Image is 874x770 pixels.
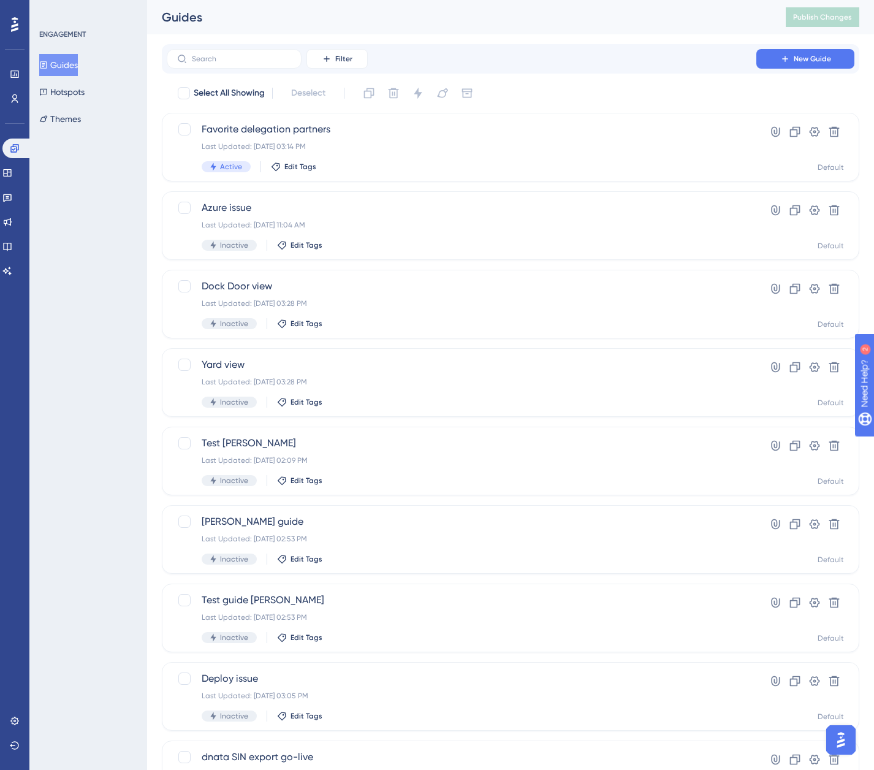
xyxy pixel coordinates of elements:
[202,671,721,686] span: Deploy issue
[794,54,831,64] span: New Guide
[291,397,322,407] span: Edit Tags
[39,54,78,76] button: Guides
[793,12,852,22] span: Publish Changes
[277,554,322,564] button: Edit Tags
[220,397,248,407] span: Inactive
[277,397,322,407] button: Edit Tags
[291,476,322,486] span: Edit Tags
[220,554,248,564] span: Inactive
[818,712,844,722] div: Default
[202,534,721,544] div: Last Updated: [DATE] 02:53 PM
[818,241,844,251] div: Default
[202,200,721,215] span: Azure issue
[220,476,248,486] span: Inactive
[280,82,336,104] button: Deselect
[823,722,859,758] iframe: UserGuiding AI Assistant Launcher
[202,299,721,308] div: Last Updated: [DATE] 03:28 PM
[277,711,322,721] button: Edit Tags
[277,476,322,486] button: Edit Tags
[277,319,322,329] button: Edit Tags
[220,711,248,721] span: Inactive
[277,240,322,250] button: Edit Tags
[202,436,721,451] span: Test [PERSON_NAME]
[220,319,248,329] span: Inactive
[818,398,844,408] div: Default
[291,319,322,329] span: Edit Tags
[220,162,242,172] span: Active
[192,55,291,63] input: Search
[39,29,86,39] div: ENGAGEMENT
[220,633,248,642] span: Inactive
[39,81,85,103] button: Hotspots
[818,162,844,172] div: Default
[818,319,844,329] div: Default
[291,633,322,642] span: Edit Tags
[202,357,721,372] span: Yard view
[291,86,325,101] span: Deselect
[194,86,265,101] span: Select All Showing
[220,240,248,250] span: Inactive
[271,162,316,172] button: Edit Tags
[202,750,721,764] span: dnata SIN export go-live
[202,377,721,387] div: Last Updated: [DATE] 03:28 PM
[202,220,721,230] div: Last Updated: [DATE] 11:04 AM
[291,240,322,250] span: Edit Tags
[202,593,721,608] span: Test guide [PERSON_NAME]
[39,108,81,130] button: Themes
[29,3,77,18] span: Need Help?
[277,633,322,642] button: Edit Tags
[818,476,844,486] div: Default
[818,555,844,565] div: Default
[284,162,316,172] span: Edit Tags
[162,9,755,26] div: Guides
[335,54,352,64] span: Filter
[202,279,721,294] span: Dock Door view
[306,49,368,69] button: Filter
[818,633,844,643] div: Default
[291,711,322,721] span: Edit Tags
[786,7,859,27] button: Publish Changes
[756,49,854,69] button: New Guide
[202,514,721,529] span: [PERSON_NAME] guide
[202,456,721,465] div: Last Updated: [DATE] 02:09 PM
[202,122,721,137] span: Favorite delegation partners
[85,6,89,16] div: 2
[202,142,721,151] div: Last Updated: [DATE] 03:14 PM
[202,612,721,622] div: Last Updated: [DATE] 02:53 PM
[202,691,721,701] div: Last Updated: [DATE] 03:05 PM
[291,554,322,564] span: Edit Tags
